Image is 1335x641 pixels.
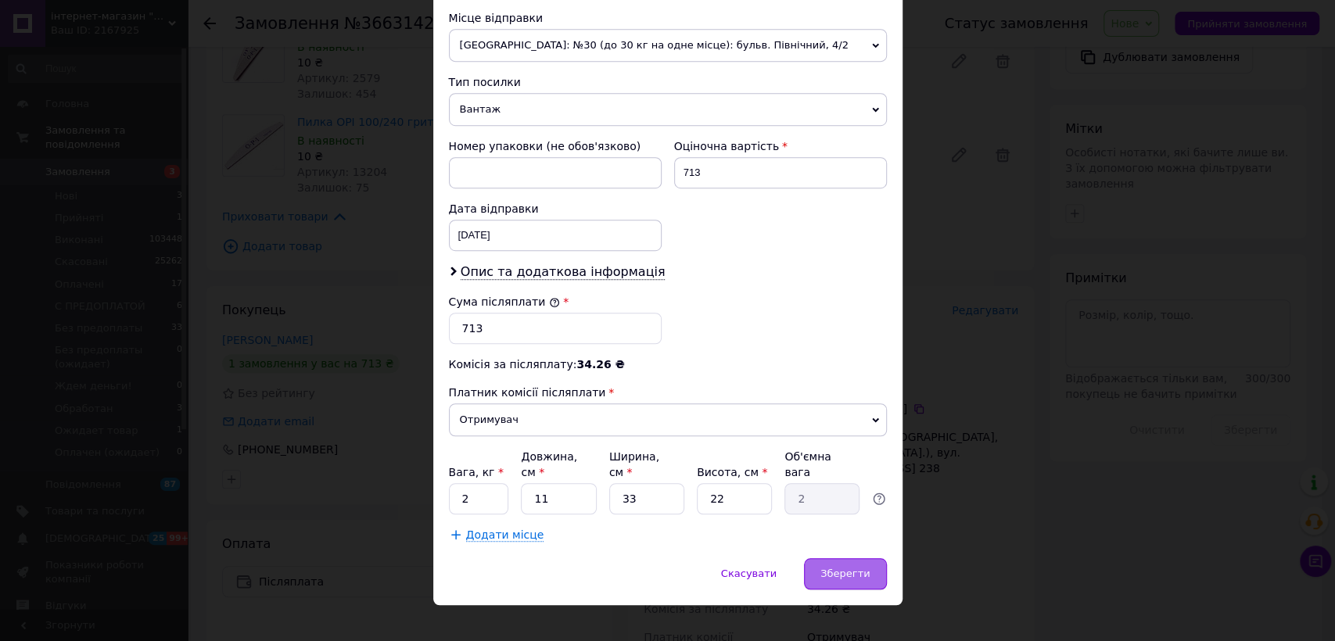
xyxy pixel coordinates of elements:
span: Опис та додаткова інформація [461,264,666,280]
span: Зберегти [820,568,870,579]
span: Додати місце [466,528,544,542]
label: Висота, см [697,466,767,478]
label: Сума післяплати [449,295,560,308]
label: Ширина, см [609,450,659,478]
label: Вага, кг [449,466,504,478]
div: Комісія за післяплату: [449,356,887,372]
span: Місце відправки [449,12,544,24]
span: Тип посилки [449,76,521,88]
span: Скасувати [721,568,777,579]
label: Довжина, см [521,450,577,478]
div: Оціночна вартість [674,138,887,154]
span: [GEOGRAPHIC_DATA]: №30 (до 30 кг на одне місце): бульв. Північний, 4/2 [449,29,887,62]
div: Дата відправки [449,201,662,217]
div: Номер упаковки (не обов'язково) [449,138,662,154]
span: Отримувач [449,403,887,436]
span: Вантаж [449,93,887,126]
div: Об'ємна вага [784,449,859,480]
span: Платник комісії післяплати [449,386,606,399]
span: 34.26 ₴ [576,358,624,371]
